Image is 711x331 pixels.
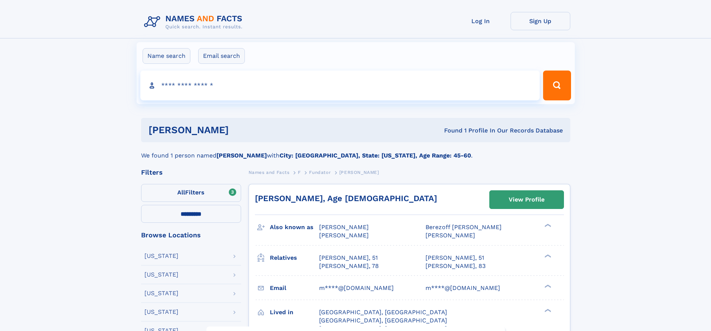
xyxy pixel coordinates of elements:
[319,224,369,231] span: [PERSON_NAME]
[543,223,552,228] div: ❯
[216,152,267,159] b: [PERSON_NAME]
[144,272,178,278] div: [US_STATE]
[144,290,178,296] div: [US_STATE]
[270,282,319,294] h3: Email
[309,168,331,177] a: Fundator
[270,221,319,234] h3: Also known as
[141,169,241,176] div: Filters
[425,232,475,239] span: [PERSON_NAME]
[280,152,471,159] b: City: [GEOGRAPHIC_DATA], State: [US_STATE], Age Range: 45-60
[509,191,545,208] div: View Profile
[255,194,437,203] a: [PERSON_NAME], Age [DEMOGRAPHIC_DATA]
[425,224,502,231] span: Berezoff [PERSON_NAME]
[149,125,337,135] h1: [PERSON_NAME]
[141,232,241,238] div: Browse Locations
[270,252,319,264] h3: Relatives
[141,142,570,160] div: We found 1 person named with .
[143,48,190,64] label: Name search
[425,262,486,270] a: [PERSON_NAME], 83
[451,12,511,30] a: Log In
[490,191,564,209] a: View Profile
[511,12,570,30] a: Sign Up
[319,232,369,239] span: [PERSON_NAME]
[543,71,571,100] button: Search Button
[141,184,241,202] label: Filters
[543,253,552,258] div: ❯
[319,309,447,316] span: [GEOGRAPHIC_DATA], [GEOGRAPHIC_DATA]
[140,71,540,100] input: search input
[298,168,301,177] a: F
[249,168,290,177] a: Names and Facts
[144,309,178,315] div: [US_STATE]
[270,306,319,319] h3: Lived in
[543,284,552,288] div: ❯
[425,254,484,262] a: [PERSON_NAME], 51
[177,189,185,196] span: All
[336,127,563,135] div: Found 1 Profile In Our Records Database
[339,170,379,175] span: [PERSON_NAME]
[144,253,178,259] div: [US_STATE]
[141,12,249,32] img: Logo Names and Facts
[319,262,379,270] a: [PERSON_NAME], 78
[298,170,301,175] span: F
[309,170,331,175] span: Fundator
[319,317,447,324] span: [GEOGRAPHIC_DATA], [GEOGRAPHIC_DATA]
[198,48,245,64] label: Email search
[543,308,552,313] div: ❯
[319,254,378,262] a: [PERSON_NAME], 51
